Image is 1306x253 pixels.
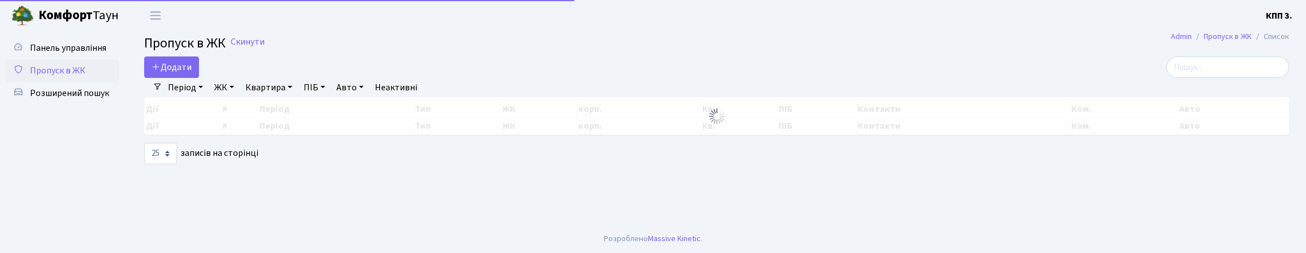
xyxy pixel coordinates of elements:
[299,78,330,97] a: ПІБ
[604,233,702,245] div: Розроблено .
[11,5,34,27] img: logo.png
[38,6,93,24] b: Комфорт
[332,78,368,97] a: Авто
[163,78,207,97] a: Період
[38,6,119,25] span: Таун
[1171,30,1192,42] a: Admin
[241,78,297,97] a: Квартира
[1166,56,1289,78] input: Пошук...
[708,107,726,125] img: Обробка...
[30,87,109,99] span: Розширений пошук
[1266,10,1292,22] b: КПП 3.
[144,33,226,53] span: Пропуск в ЖК
[648,233,700,245] a: Massive Kinetic
[152,61,192,73] span: Додати
[30,42,106,54] span: Панель управління
[210,78,239,97] a: ЖК
[6,37,119,59] a: Панель управління
[144,143,258,164] label: записів на сторінці
[1266,9,1292,23] a: КПП 3.
[1204,30,1252,42] a: Пропуск в ЖК
[1154,25,1306,49] nav: breadcrumb
[231,37,265,47] a: Скинути
[141,6,170,25] button: Переключити навігацію
[6,59,119,82] a: Пропуск в ЖК
[370,78,422,97] a: Неактивні
[144,143,177,164] select: записів на сторінці
[30,64,85,77] span: Пропуск в ЖК
[6,82,119,104] a: Розширений пошук
[1252,30,1289,43] li: Список
[144,56,199,78] a: Додати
